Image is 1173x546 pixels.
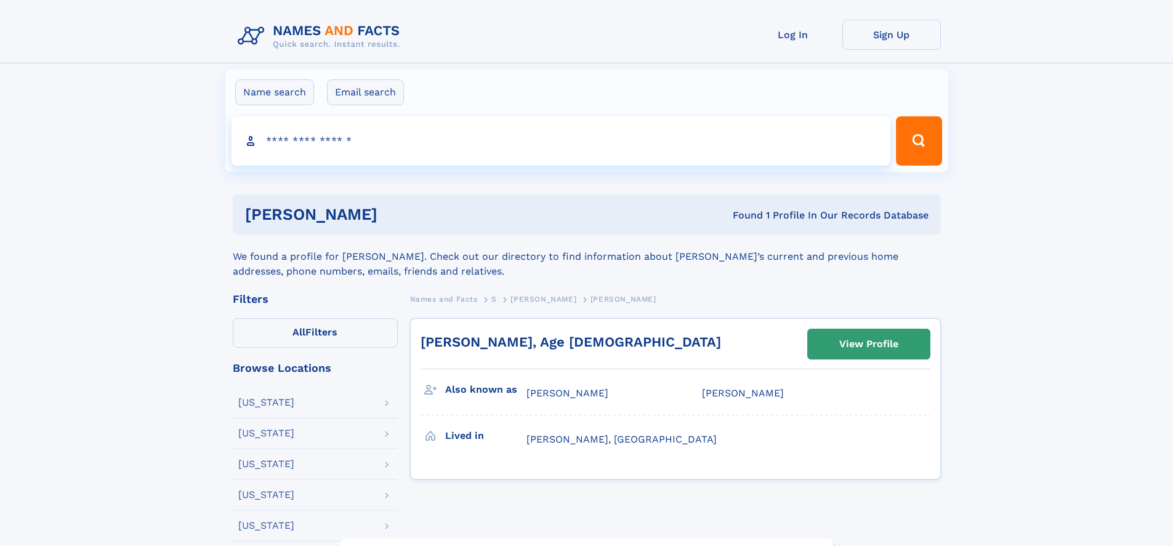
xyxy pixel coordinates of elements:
div: View Profile [839,330,898,358]
span: [PERSON_NAME] [510,295,576,303]
label: Name search [235,79,314,105]
div: [US_STATE] [238,490,294,500]
h3: Also known as [445,379,526,400]
div: [US_STATE] [238,398,294,407]
span: [PERSON_NAME] [526,387,608,399]
img: Logo Names and Facts [233,20,410,53]
span: [PERSON_NAME], [GEOGRAPHIC_DATA] [526,433,717,445]
a: S [491,291,497,307]
span: [PERSON_NAME] [591,295,656,303]
div: [US_STATE] [238,521,294,531]
a: Sign Up [842,20,941,50]
span: [PERSON_NAME] [702,387,784,399]
a: Log In [744,20,842,50]
input: search input [232,116,891,166]
span: All [292,326,305,338]
a: [PERSON_NAME], Age [DEMOGRAPHIC_DATA] [421,334,721,350]
button: Search Button [896,116,941,166]
div: Found 1 Profile In Our Records Database [555,209,929,222]
div: [US_STATE] [238,428,294,438]
label: Email search [327,79,404,105]
h3: Lived in [445,425,526,446]
div: [US_STATE] [238,459,294,469]
div: Browse Locations [233,363,398,374]
span: S [491,295,497,303]
a: [PERSON_NAME] [510,291,576,307]
a: View Profile [808,329,930,359]
a: Names and Facts [410,291,478,307]
div: We found a profile for [PERSON_NAME]. Check out our directory to find information about [PERSON_N... [233,235,941,279]
div: Filters [233,294,398,305]
label: Filters [233,318,398,348]
h1: [PERSON_NAME] [245,207,555,222]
